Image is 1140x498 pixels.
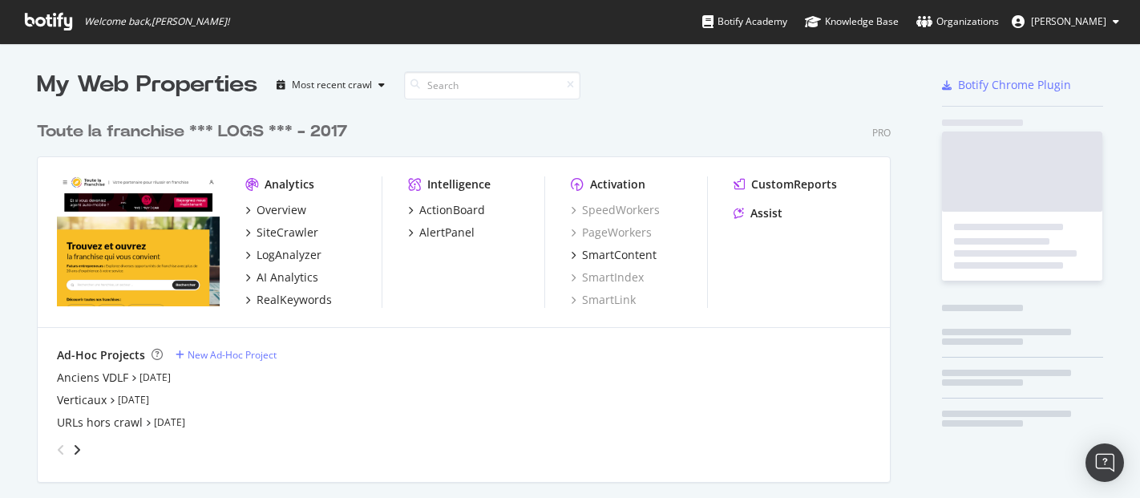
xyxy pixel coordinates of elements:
a: SmartContent [571,247,657,263]
span: Welcome back, [PERSON_NAME] ! [84,15,229,28]
a: AI Analytics [245,269,318,285]
button: [PERSON_NAME] [999,9,1132,34]
div: Botify Chrome Plugin [958,77,1071,93]
div: Overview [257,202,306,218]
a: SmartLink [571,292,636,308]
div: New Ad-Hoc Project [188,348,277,362]
div: SmartContent [582,247,657,263]
div: Pro [872,126,891,140]
a: New Ad-Hoc Project [176,348,277,362]
div: SiteCrawler [257,225,318,241]
a: Botify Chrome Plugin [942,77,1071,93]
a: ActionBoard [408,202,485,218]
input: Search [404,71,580,99]
span: Gwendoline Barreau [1031,14,1106,28]
a: AlertPanel [408,225,475,241]
div: Toute la franchise *** LOGS *** - 2017 [37,120,347,144]
a: LogAnalyzer [245,247,321,263]
a: Assist [734,205,782,221]
div: LogAnalyzer [257,247,321,263]
a: [DATE] [154,415,185,429]
div: Most recent crawl [292,80,372,90]
div: Botify Academy [702,14,787,30]
div: Assist [750,205,782,221]
div: Organizations [916,14,999,30]
div: Intelligence [427,176,491,192]
img: toute-la-franchise.com [57,176,220,306]
a: [DATE] [139,370,171,384]
button: Most recent crawl [270,72,391,98]
a: PageWorkers [571,225,652,241]
div: Ad-Hoc Projects [57,347,145,363]
a: CustomReports [734,176,837,192]
a: SpeedWorkers [571,202,660,218]
div: Knowledge Base [805,14,899,30]
div: angle-right [71,442,83,458]
div: CustomReports [751,176,837,192]
a: Toute la franchise *** LOGS *** - 2017 [37,120,354,144]
div: AI Analytics [257,269,318,285]
a: SmartIndex [571,269,644,285]
a: [DATE] [118,393,149,407]
div: ActionBoard [419,202,485,218]
div: My Web Properties [37,69,257,101]
div: Activation [590,176,645,192]
a: Verticaux [57,392,107,408]
a: URLs hors crawl [57,415,143,431]
div: Analytics [265,176,314,192]
div: angle-left [51,437,71,463]
a: RealKeywords [245,292,332,308]
div: AlertPanel [419,225,475,241]
div: Open Intercom Messenger [1085,443,1124,482]
a: Anciens VDLF [57,370,128,386]
div: RealKeywords [257,292,332,308]
a: Overview [245,202,306,218]
a: SiteCrawler [245,225,318,241]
